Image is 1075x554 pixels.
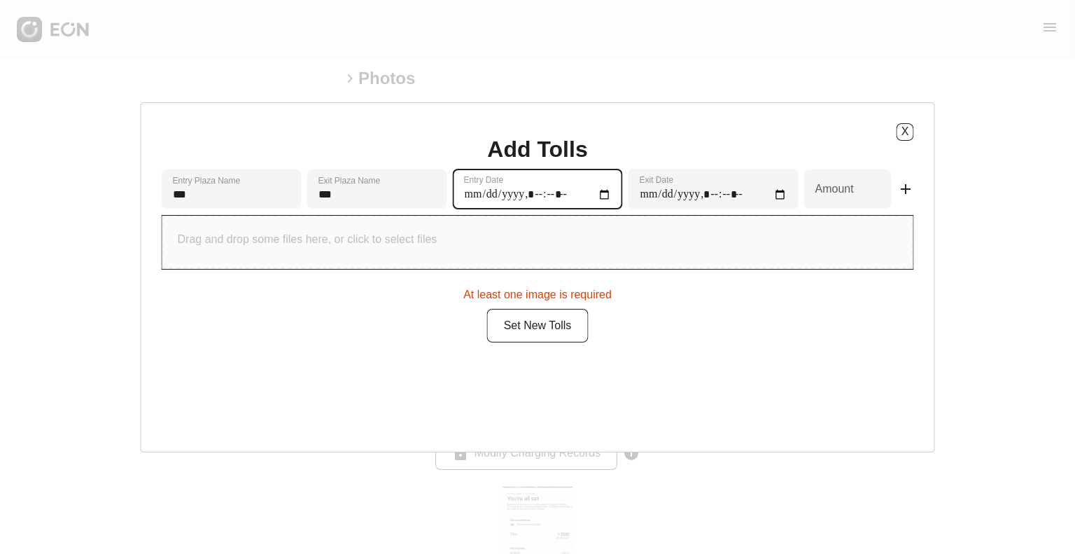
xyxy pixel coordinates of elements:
label: Entry Date [464,174,504,186]
label: Amount [815,181,854,198]
div: At least one image is required [162,281,914,303]
button: Set New Tolls [487,309,589,342]
label: Exit Date [640,174,674,186]
p: Drag and drop some files here, or click to select files [178,231,437,248]
label: Entry Plaza Name [173,175,241,186]
h1: Add Tolls [487,141,587,158]
label: Exit Plaza Name [318,175,381,186]
span: add [897,181,914,198]
button: X [897,123,914,141]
